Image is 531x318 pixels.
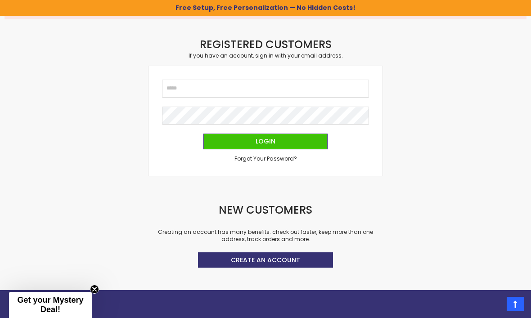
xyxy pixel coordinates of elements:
a: Create an Account [198,252,333,268]
button: Login [203,134,328,149]
div: Get your Mystery Deal!Close teaser [9,292,92,318]
a: Forgot Your Password? [234,155,297,162]
span: Login [256,137,275,146]
strong: Registered Customers [200,37,332,52]
button: Close teaser [90,285,99,294]
div: If you have an account, sign in with your email address. [148,52,382,59]
span: Create an Account [231,255,300,264]
a: Top [507,297,524,311]
p: Creating an account has many benefits: check out faster, keep more than one address, track orders... [153,228,378,243]
span: Get your Mystery Deal! [17,296,83,314]
strong: New Customers [219,202,312,217]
